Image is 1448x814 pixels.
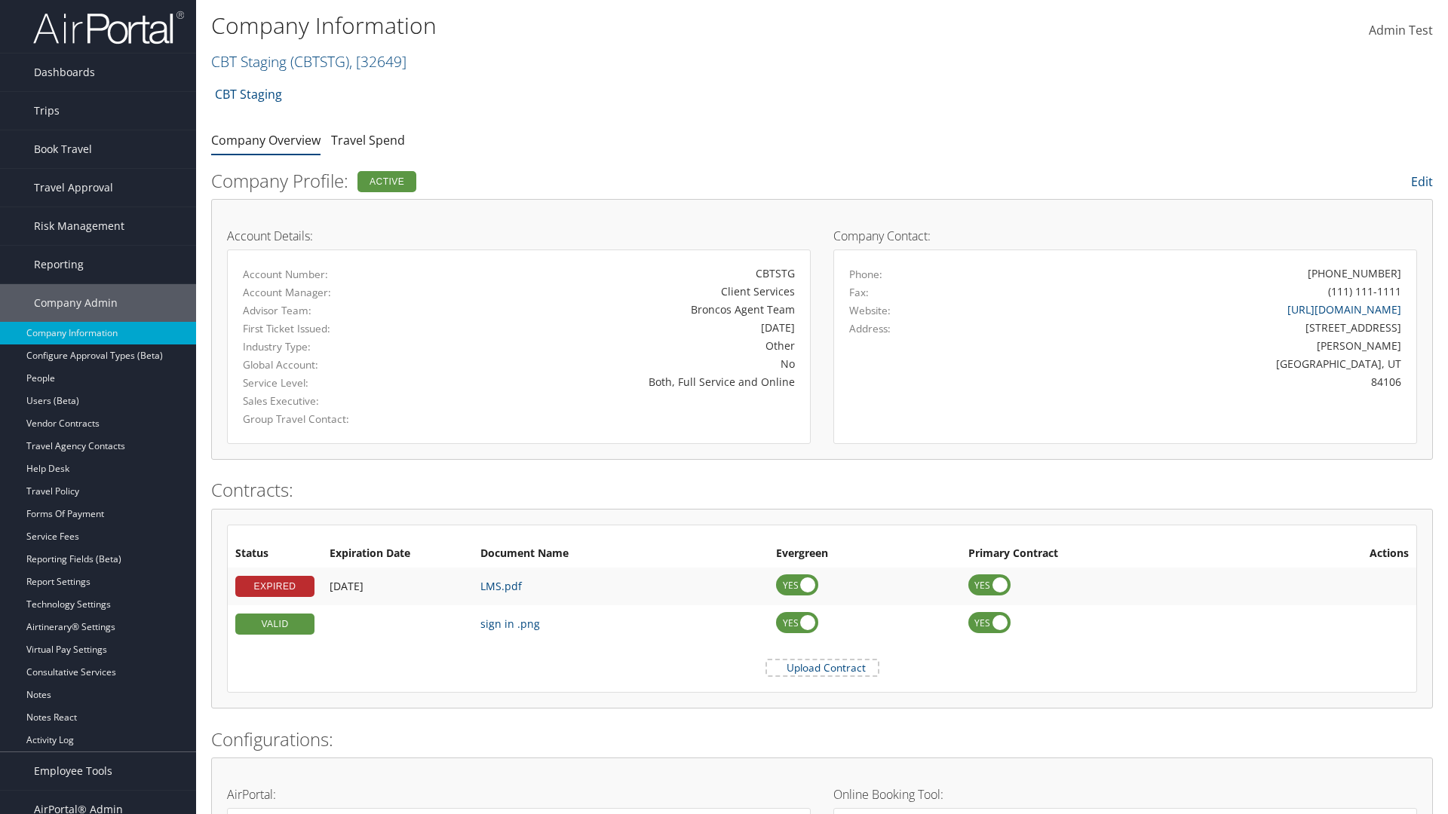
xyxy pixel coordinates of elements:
[849,267,882,282] label: Phone:
[34,284,118,322] span: Company Admin
[993,356,1402,372] div: [GEOGRAPHIC_DATA], UT
[961,540,1261,568] th: Primary Contract
[243,267,412,282] label: Account Number:
[243,375,412,390] label: Service Level:
[833,230,1417,242] h4: Company Contact:
[434,338,795,353] div: Other
[243,285,412,300] label: Account Manager:
[1261,540,1416,568] th: Actions
[228,540,322,568] th: Status
[849,321,891,336] label: Address:
[1411,173,1433,190] a: Edit
[768,540,961,568] th: Evergreen
[473,540,768,568] th: Document Name
[434,320,795,335] div: [DATE]
[211,51,406,72] a: CBT Staging
[330,580,465,593] div: Add/Edit Date
[480,579,522,593] a: LMS.pdf
[1369,8,1433,54] a: Admin Test
[849,303,891,318] label: Website:
[357,171,416,192] div: Active
[227,230,811,242] h4: Account Details:
[434,374,795,390] div: Both, Full Service and Online
[1287,302,1401,317] a: [URL][DOMAIN_NAME]
[211,10,1026,41] h1: Company Information
[243,412,412,427] label: Group Travel Contact:
[290,51,349,72] span: ( CBTSTG )
[235,576,314,597] div: EXPIRED
[243,321,412,336] label: First Ticket Issued:
[1369,22,1433,38] span: Admin Test
[330,579,364,593] span: [DATE]
[211,727,1433,752] h2: Configurations:
[211,168,1018,194] h2: Company Profile:
[349,51,406,72] span: , [ 32649 ]
[235,614,314,635] div: VALID
[434,283,795,299] div: Client Services
[434,301,795,317] div: Broncos Agent Team
[34,130,92,168] span: Book Travel
[1308,265,1401,281] div: [PHONE_NUMBER]
[227,788,811,800] h4: AirPortal:
[243,339,412,354] label: Industry Type:
[1394,571,1409,601] i: Remove Contract
[993,374,1402,390] div: 84106
[34,54,95,91] span: Dashboards
[330,617,465,631] div: Add/Edit Date
[1394,609,1409,638] i: Remove Contract
[480,617,540,631] a: sign in .png
[434,356,795,372] div: No
[34,92,60,130] span: Trips
[243,303,412,318] label: Advisor Team:
[215,79,282,109] a: CBT Staging
[33,10,184,45] img: airportal-logo.png
[243,393,412,409] label: Sales Executive:
[322,540,473,568] th: Expiration Date
[1328,283,1401,299] div: (111) 111-1111
[211,477,1433,503] h2: Contracts:
[993,338,1402,353] div: [PERSON_NAME]
[993,320,1402,335] div: [STREET_ADDRESS]
[34,207,124,245] span: Risk Management
[331,132,405,148] a: Travel Spend
[34,169,113,207] span: Travel Approval
[833,788,1417,800] h4: Online Booking Tool:
[34,246,84,283] span: Reporting
[767,660,878,675] label: Upload Contract
[211,132,321,148] a: Company Overview
[243,357,412,372] label: Global Account:
[849,285,869,300] label: Fax:
[34,752,112,790] span: Employee Tools
[434,265,795,281] div: CBTSTG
